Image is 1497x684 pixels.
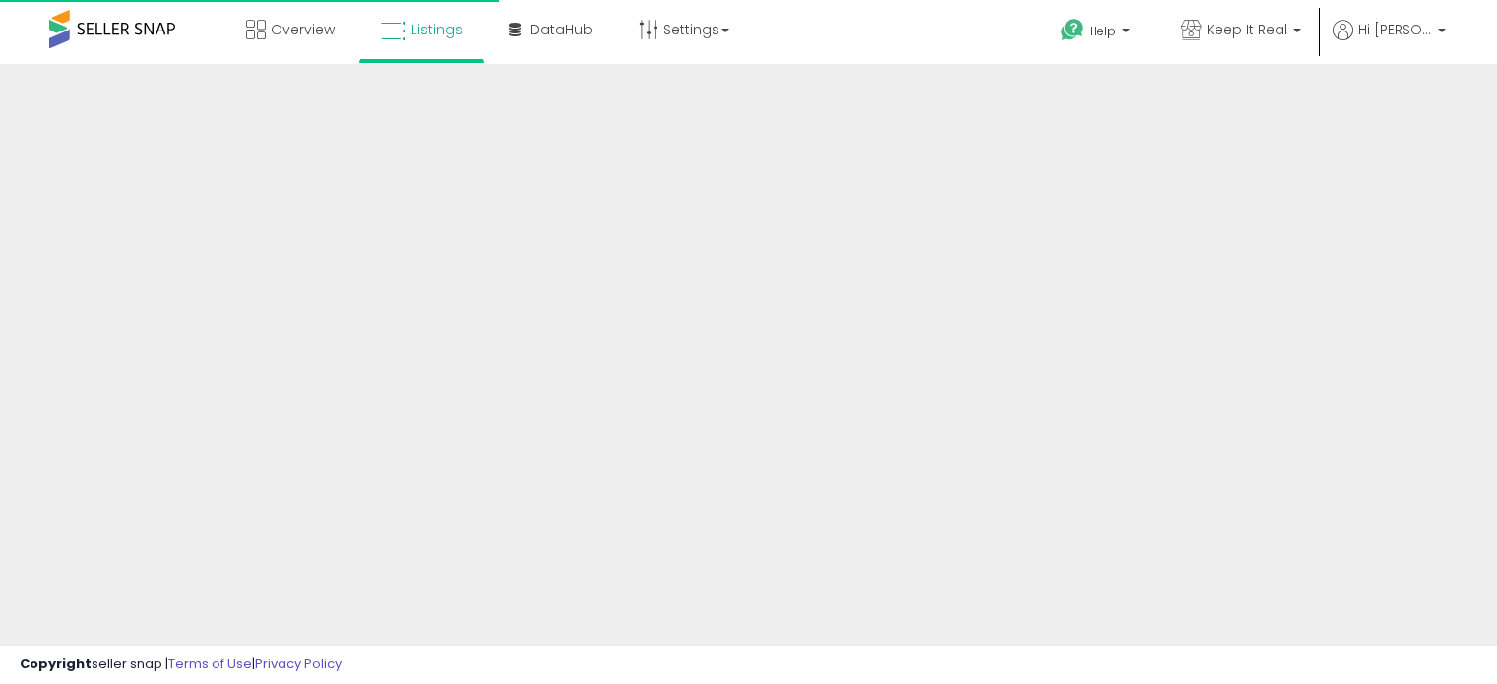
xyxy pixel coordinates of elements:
[1090,23,1116,39] span: Help
[271,20,335,39] span: Overview
[168,654,252,673] a: Terms of Use
[20,654,92,673] strong: Copyright
[1060,18,1085,42] i: Get Help
[1333,20,1446,64] a: Hi [PERSON_NAME]
[530,20,593,39] span: DataHub
[1045,3,1150,64] a: Help
[1207,20,1287,39] span: Keep It Real
[411,20,463,39] span: Listings
[255,654,342,673] a: Privacy Policy
[1358,20,1432,39] span: Hi [PERSON_NAME]
[20,655,342,674] div: seller snap | |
